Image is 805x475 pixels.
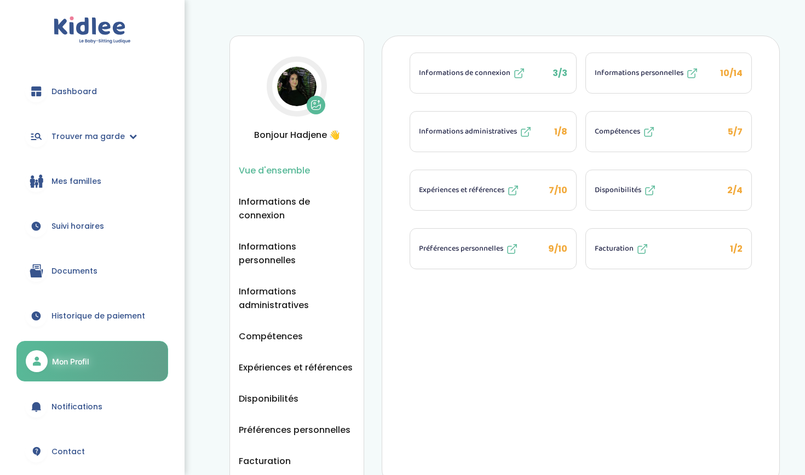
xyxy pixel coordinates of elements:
span: Bonjour Hadjene 👋 [239,128,355,142]
a: Mon Profil [16,341,168,381]
span: Informations personnelles [595,67,683,79]
button: Expériences et références 7/10 [410,170,576,210]
span: Mes familles [51,176,101,187]
span: 7/10 [549,184,567,196]
span: Trouver ma garde [51,131,125,142]
button: Informations administratives 1/8 [410,112,576,152]
button: Informations de connexion [239,195,355,222]
li: 1/8 [410,111,576,152]
a: Suivi horaires [16,206,168,246]
button: Expériences et références [239,361,353,374]
span: 5/7 [728,125,743,138]
button: Préférences personnelles 9/10 [410,229,576,269]
button: Compétences 5/7 [586,112,751,152]
button: Préférences personnelles [239,423,350,437]
span: 1/2 [730,242,743,255]
span: Mon Profil [52,356,89,367]
span: Documents [51,265,97,277]
span: Historique de paiement [51,310,145,322]
span: 2/4 [727,184,743,196]
li: 3/3 [410,53,576,94]
button: Disponibilités 2/4 [586,170,751,210]
span: Disponibilités [595,184,641,196]
a: Documents [16,251,168,291]
a: Historique de paiement [16,296,168,335]
span: Informations de connexion [419,67,510,79]
a: Dashboard [16,72,168,111]
button: Informations de connexion 3/3 [410,53,576,93]
span: Préférences personnelles [419,243,503,254]
a: Contact [16,432,168,471]
li: 7/10 [410,170,576,211]
span: Facturation [595,243,634,254]
button: Vue d'ensemble [239,164,310,177]
li: 2/4 [585,170,752,211]
img: Avatar [277,67,317,106]
img: logo.svg [54,16,131,44]
button: Compétences [239,329,303,343]
span: Dashboard [51,86,97,97]
button: Facturation 1/2 [586,229,751,269]
a: Notifications [16,387,168,426]
span: Expériences et références [419,184,504,196]
button: Informations personnelles 10/14 [586,53,751,93]
li: 10/14 [585,53,752,94]
li: 5/7 [585,111,752,152]
span: Notifications [51,401,102,413]
span: 10/14 [720,67,743,79]
button: Disponibilités [239,392,298,406]
span: Compétences [595,126,640,137]
span: 9/10 [548,242,567,255]
span: 1/8 [554,125,567,138]
span: Suivi horaires [51,221,104,232]
a: Mes familles [16,161,168,201]
li: 9/10 [410,228,576,269]
span: Contact [51,446,85,457]
span: 3/3 [553,67,567,79]
button: Facturation [239,454,291,468]
a: Trouver ma garde [16,117,168,156]
li: 1/2 [585,228,752,269]
span: Informations administratives [419,126,517,137]
button: Informations personnelles [239,240,355,267]
button: Informations administratives [239,285,355,312]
